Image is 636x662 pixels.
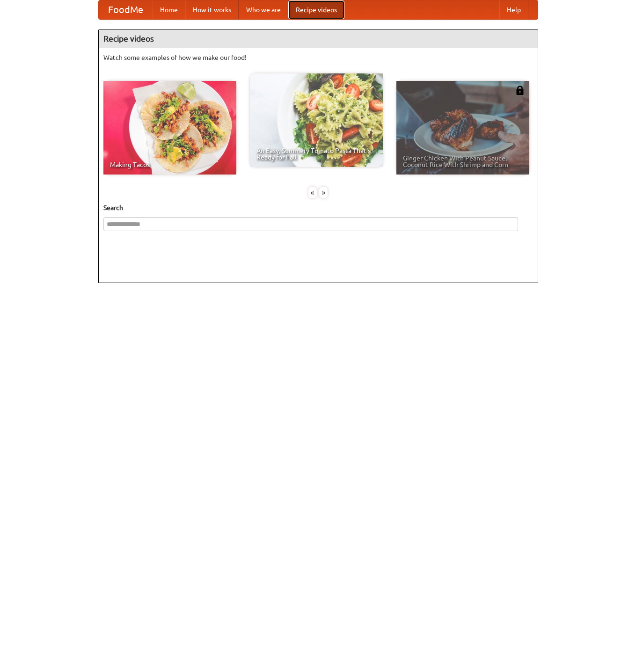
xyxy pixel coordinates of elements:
h5: Search [103,203,533,212]
div: » [319,187,328,198]
div: « [308,187,317,198]
a: Recipe videos [288,0,344,19]
span: Making Tacos [110,161,230,168]
a: Making Tacos [103,81,236,175]
a: Who we are [239,0,288,19]
a: FoodMe [99,0,153,19]
span: An Easy, Summery Tomato Pasta That's Ready for Fall [256,147,376,160]
h4: Recipe videos [99,29,538,48]
a: An Easy, Summery Tomato Pasta That's Ready for Fall [250,73,383,167]
img: 483408.png [515,86,525,95]
a: Help [499,0,528,19]
p: Watch some examples of how we make our food! [103,53,533,62]
a: Home [153,0,185,19]
a: How it works [185,0,239,19]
